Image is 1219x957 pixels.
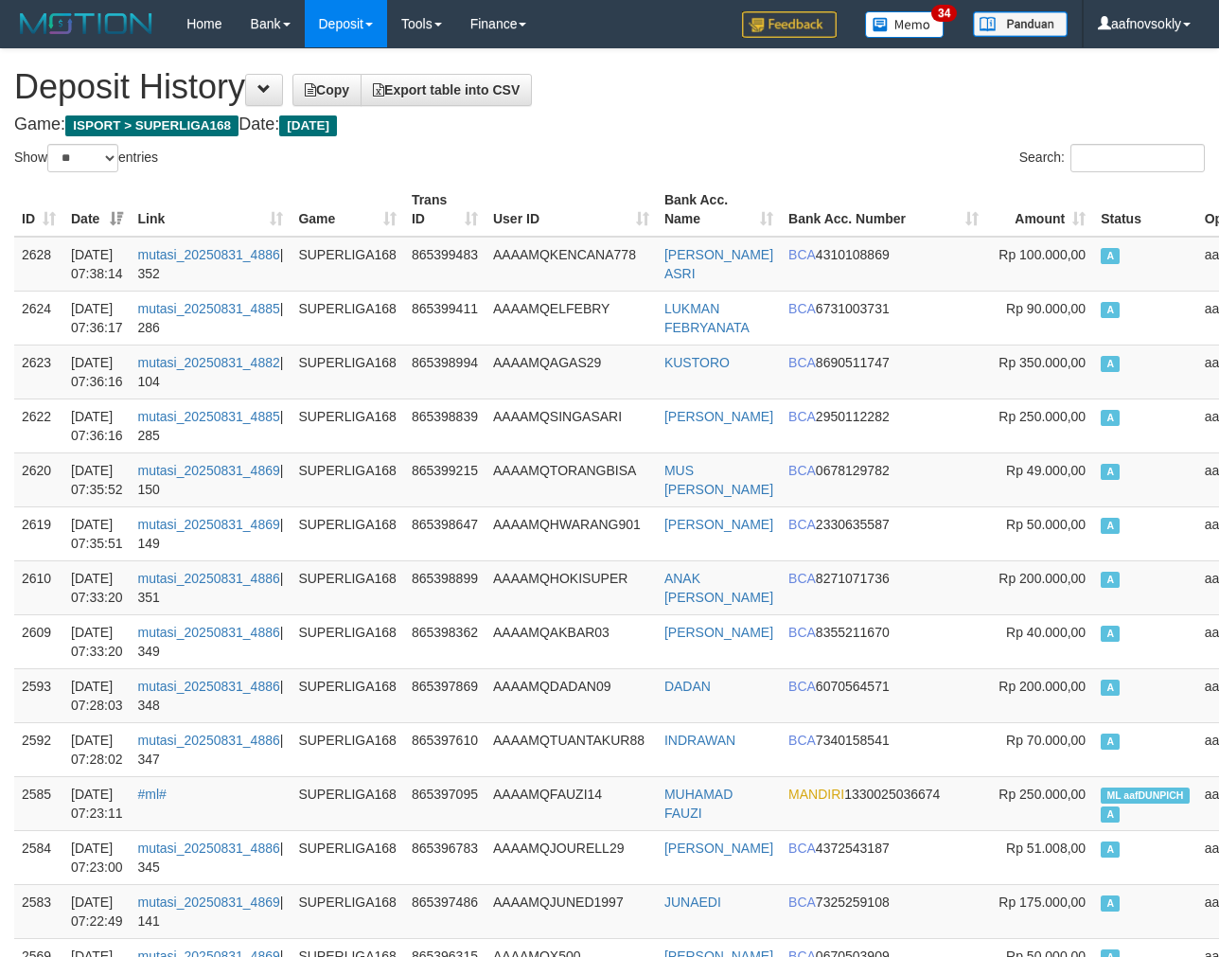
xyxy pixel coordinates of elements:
td: 8355211670 [781,614,986,668]
a: mutasi_20250831_4886 [138,679,280,694]
span: Rp 250.000,00 [998,409,1086,424]
td: [DATE] 07:38:14 [63,237,131,292]
a: [PERSON_NAME] [664,517,773,532]
td: [DATE] 07:23:11 [63,776,131,830]
td: [DATE] 07:36:17 [63,291,131,345]
td: | 347 [131,722,291,776]
a: mutasi_20250831_4885 [138,409,280,424]
td: 4310108869 [781,237,986,292]
td: 2583 [14,884,63,938]
td: 7340158541 [781,722,986,776]
td: 2623 [14,345,63,399]
td: AAAAMQHWARANG901 [486,506,657,560]
td: SUPERLIGA168 [291,560,404,614]
span: BCA [788,517,816,532]
a: [PERSON_NAME] [664,841,773,856]
span: Approved [1101,302,1120,318]
td: SUPERLIGA168 [291,506,404,560]
span: Approved [1101,680,1120,696]
td: 2950112282 [781,399,986,452]
td: SUPERLIGA168 [291,237,404,292]
td: SUPERLIGA168 [291,884,404,938]
td: SUPERLIGA168 [291,291,404,345]
td: 2585 [14,776,63,830]
th: Bank Acc. Number: activate to sort column ascending [781,183,986,237]
th: ID: activate to sort column ascending [14,183,63,237]
span: Approved [1101,572,1120,588]
span: Approved [1101,734,1120,750]
th: Date: activate to sort column ascending [63,183,131,237]
span: Rp 200.000,00 [998,679,1086,694]
th: Trans ID: activate to sort column ascending [404,183,486,237]
td: SUPERLIGA168 [291,345,404,399]
span: BCA [788,409,816,424]
a: Copy [292,74,362,106]
td: SUPERLIGA168 [291,452,404,506]
a: #ml# [138,787,167,802]
td: [DATE] 07:36:16 [63,345,131,399]
a: MUS [PERSON_NAME] [664,463,773,497]
span: Approved [1101,410,1120,426]
td: 6070564571 [781,668,986,722]
a: mutasi_20250831_4886 [138,571,280,586]
td: SUPERLIGA168 [291,722,404,776]
th: Bank Acc. Name: activate to sort column ascending [657,183,781,237]
td: AAAAMQKENCANA778 [486,237,657,292]
td: 865398994 [404,345,486,399]
td: AAAAMQHOKISUPER [486,560,657,614]
td: 865397095 [404,776,486,830]
td: | 349 [131,614,291,668]
td: AAAAMQELFEBRY [486,291,657,345]
td: 2609 [14,614,63,668]
td: [DATE] 07:22:49 [63,884,131,938]
span: BCA [788,733,816,748]
td: AAAAMQJOURELL29 [486,830,657,884]
td: [DATE] 07:28:03 [63,668,131,722]
a: mutasi_20250831_4869 [138,517,280,532]
td: AAAAMQFAUZI14 [486,776,657,830]
span: [DATE] [279,115,337,136]
td: SUPERLIGA168 [291,830,404,884]
span: BCA [788,895,816,910]
td: 865399483 [404,237,486,292]
td: 7325259108 [781,884,986,938]
td: 865398647 [404,506,486,560]
span: BCA [788,841,816,856]
img: Feedback.jpg [742,11,837,38]
td: 865398362 [404,614,486,668]
td: [DATE] 07:36:16 [63,399,131,452]
td: [DATE] 07:33:20 [63,560,131,614]
span: BCA [788,463,816,478]
th: Amount: activate to sort column ascending [986,183,1093,237]
span: Rp 90.000,00 [1006,301,1086,316]
td: AAAAMQDADAN09 [486,668,657,722]
td: | 352 [131,237,291,292]
td: AAAAMQJUNED1997 [486,884,657,938]
td: SUPERLIGA168 [291,614,404,668]
td: SUPERLIGA168 [291,399,404,452]
label: Search: [1019,144,1205,172]
span: Rp 175.000,00 [998,895,1086,910]
span: Approved [1101,356,1120,372]
td: [DATE] 07:35:51 [63,506,131,560]
th: Game: activate to sort column ascending [291,183,404,237]
span: Rp 50.000,00 [1006,517,1086,532]
td: 2593 [14,668,63,722]
td: 0678129782 [781,452,986,506]
span: Approved [1101,248,1120,264]
span: ISPORT > SUPERLIGA168 [65,115,238,136]
span: Approved [1101,806,1120,823]
span: Rp 200.000,00 [998,571,1086,586]
span: Rp 250.000,00 [998,787,1086,802]
td: 2584 [14,830,63,884]
td: 2622 [14,399,63,452]
span: Rp 51.008,00 [1006,841,1086,856]
span: MANDIRI [788,787,844,802]
td: | 345 [131,830,291,884]
select: Showentries [47,144,118,172]
a: DADAN [664,679,711,694]
span: BCA [788,247,816,262]
a: mutasi_20250831_4882 [138,355,280,370]
td: [DATE] 07:23:00 [63,830,131,884]
span: Rp 40.000,00 [1006,625,1086,640]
